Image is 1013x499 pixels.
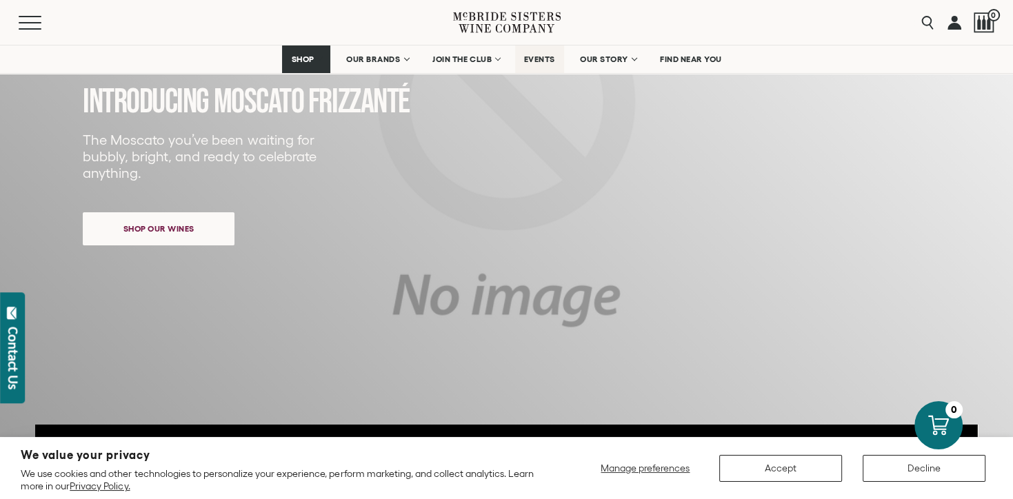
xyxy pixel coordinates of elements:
a: OUR STORY [571,45,645,73]
span: FIND NEAR YOU [660,54,722,64]
a: OUR BRANDS [337,45,417,73]
a: SHOP [282,45,330,73]
h2: We value your privacy [21,449,544,461]
a: Privacy Policy. [70,480,130,491]
span: OUR BRANDS [346,54,400,64]
span: Shop our wines [99,215,219,242]
div: 0 [945,401,963,418]
button: Manage preferences [592,455,699,482]
span: SHOP [291,54,314,64]
div: Contact Us [6,327,20,389]
button: Decline [863,455,985,482]
p: The Moscato you’ve been waiting for bubbly, bright, and ready to celebrate anything. [83,132,325,181]
span: JOIN THE CLUB [432,54,492,64]
a: Shop our wines [83,212,234,245]
span: FRIZZANTé [308,81,410,123]
span: MOSCATO [214,81,304,123]
span: 0 [987,9,1000,21]
span: OUR STORY [580,54,628,64]
a: EVENTS [515,45,564,73]
p: We use cookies and other technologies to personalize your experience, perform marketing, and coll... [21,467,544,492]
span: INTRODUCING [83,81,209,123]
button: Accept [719,455,842,482]
button: Mobile Menu Trigger [19,16,68,30]
span: Manage preferences [601,462,690,473]
span: EVENTS [524,54,555,64]
a: JOIN THE CLUB [423,45,508,73]
a: FIND NEAR YOU [651,45,731,73]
